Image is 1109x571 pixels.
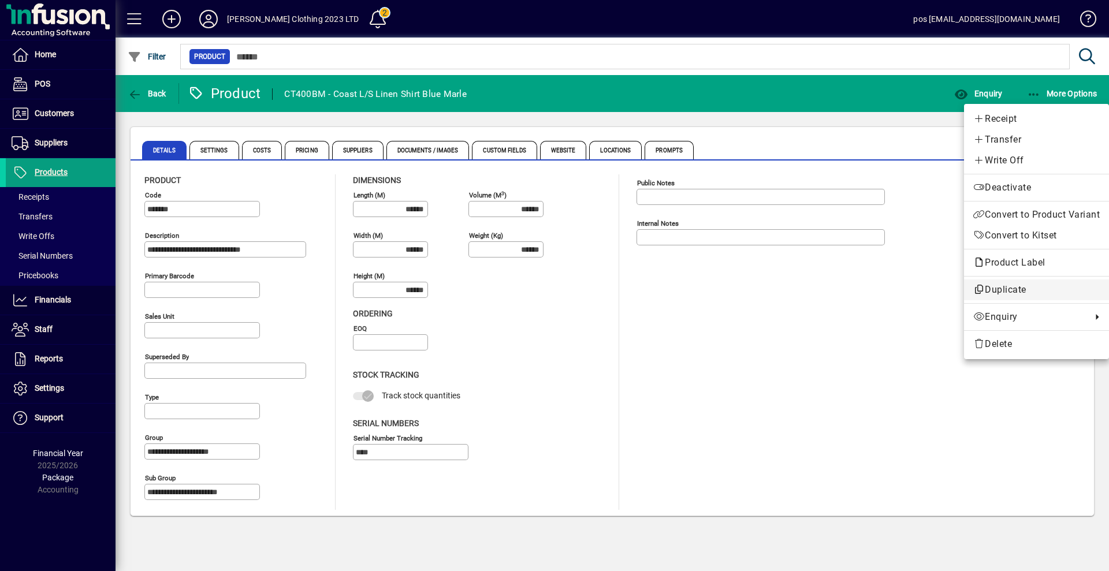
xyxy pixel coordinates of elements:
span: Receipt [973,112,1100,126]
span: Convert to Product Variant [973,208,1100,222]
span: Delete [973,337,1100,351]
button: Deactivate product [964,177,1109,198]
span: Transfer [973,133,1100,147]
span: Product Label [973,257,1051,268]
span: Convert to Kitset [973,229,1100,242]
span: Write Off [973,154,1100,167]
span: Deactivate [973,181,1100,195]
span: Enquiry [973,310,1086,324]
span: Duplicate [973,283,1100,297]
